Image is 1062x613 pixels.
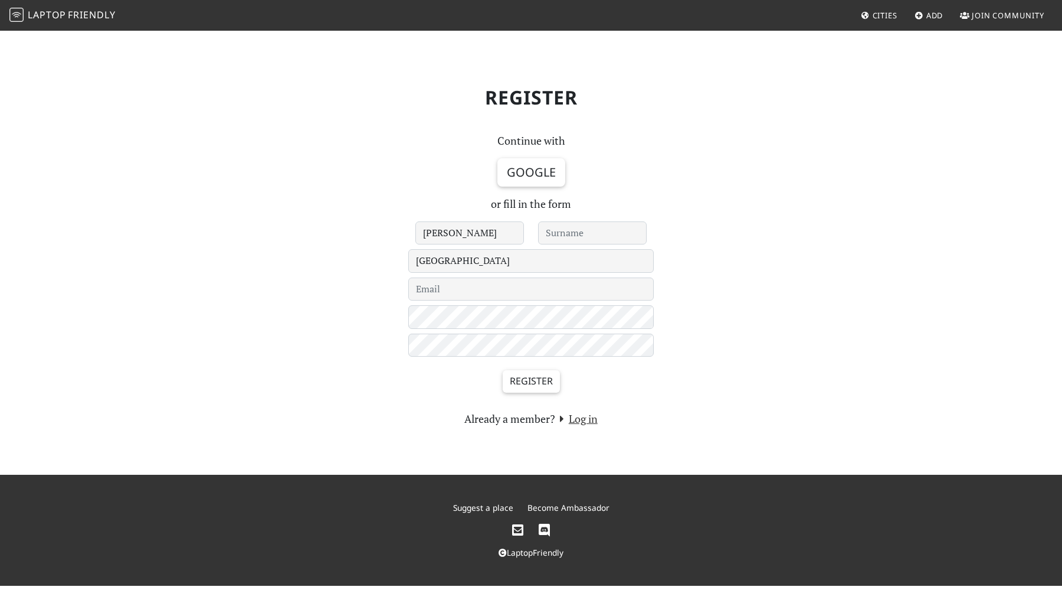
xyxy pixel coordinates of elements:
[408,278,654,301] input: Email
[499,547,563,558] a: LaptopFriendly
[503,370,560,393] input: Register
[873,10,897,21] span: Cities
[408,132,654,149] p: Continue with
[408,195,654,213] p: or fill in the form
[555,412,598,426] a: Log in
[527,502,609,513] a: Become Ambassador
[926,10,943,21] span: Add
[68,8,115,21] span: Friendly
[28,8,66,21] span: Laptop
[910,5,948,26] a: Add
[9,8,24,22] img: LaptopFriendly
[142,77,920,118] h1: Register
[497,158,565,187] a: Google
[972,10,1044,21] span: Join Community
[453,502,513,513] a: Suggest a place
[415,221,524,245] input: Name
[955,5,1049,26] a: Join Community
[856,5,902,26] a: Cities
[408,410,654,428] section: Already a member?
[538,221,647,245] input: Surname
[9,5,116,26] a: LaptopFriendly LaptopFriendly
